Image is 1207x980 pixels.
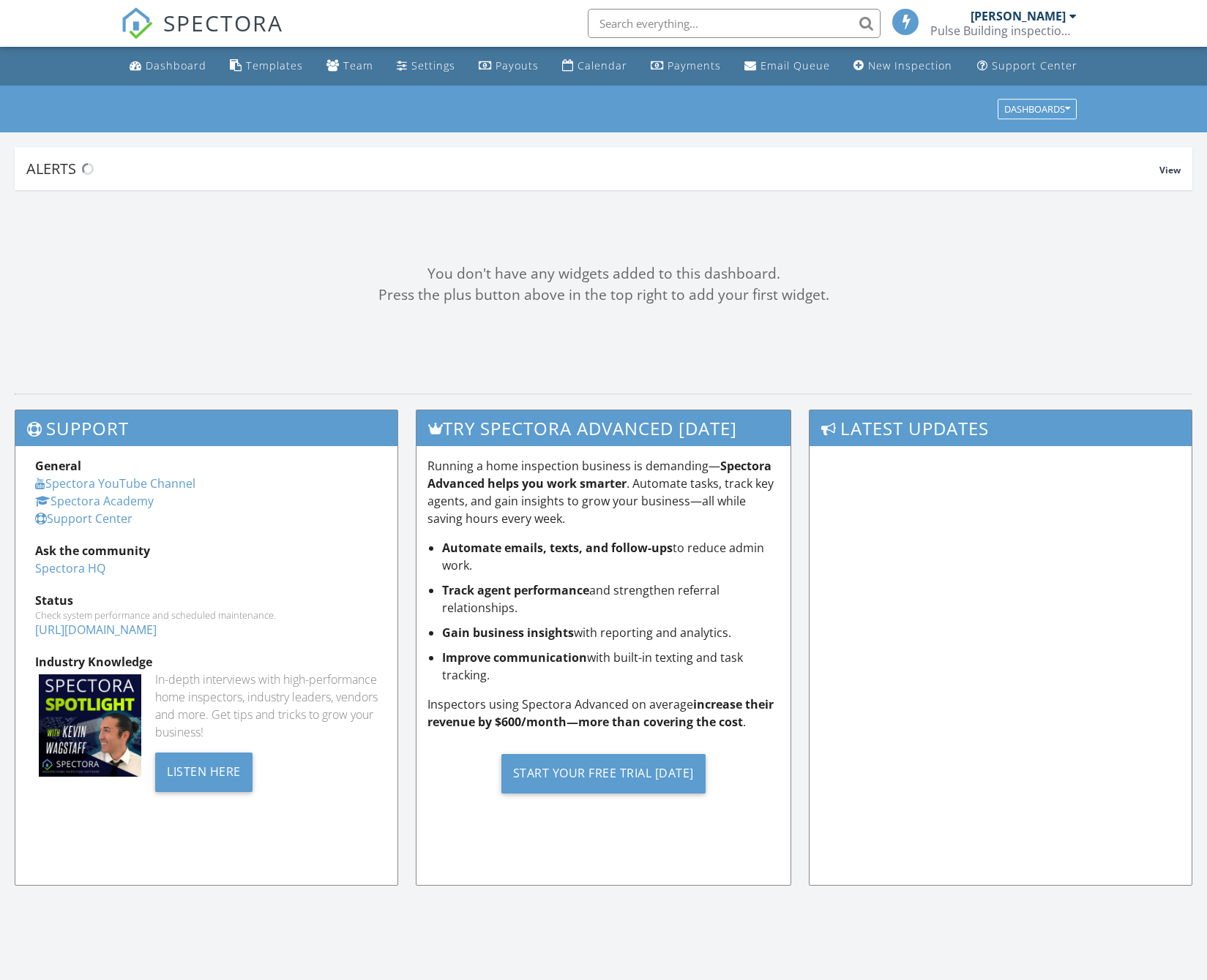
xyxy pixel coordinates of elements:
[578,59,627,72] div: Calendar
[35,510,132,527] a: Support Center
[39,674,141,777] img: Spectoraspolightmain
[473,53,545,80] a: Payouts
[645,53,727,80] a: Payments
[442,624,779,641] li: with reporting and analytics.
[121,20,283,50] a: SPECTORA
[15,263,1192,284] div: You don't have any widgets added to this dashboard.
[15,284,1192,306] div: Press the plus button above in the top right to add your first widget.
[35,609,378,621] div: Check system performance and scheduled maintenance.
[35,592,378,609] div: Status
[411,59,455,72] div: Settings
[930,23,1077,38] div: Pulse Building inspections Wellington
[246,59,303,72] div: Templates
[155,671,378,741] div: In-depth interviews with high-performance home inspectors, industry leaders, vendors and more. Ge...
[668,59,721,72] div: Payments
[496,59,539,72] div: Payouts
[35,560,105,576] a: Spectora HQ
[556,53,633,80] a: Calendar
[1159,164,1181,176] span: View
[416,410,790,446] h3: Try spectora advanced [DATE]
[1004,104,1070,114] div: Dashboards
[124,53,212,80] a: Dashboard
[343,59,373,72] div: Team
[15,410,397,446] h3: Support
[121,7,153,39] img: The Best Home Inspection Software - Spectora
[35,493,154,509] a: Spectora Academy
[35,622,157,638] a: [URL][DOMAIN_NAME]
[992,59,1077,72] div: Support Center
[761,59,830,72] div: Email Queue
[442,649,587,666] strong: Improve communication
[971,53,1083,80] a: Support Center
[442,539,779,574] li: to reduce admin work.
[146,59,206,72] div: Dashboard
[427,696,779,731] p: Inspectors using Spectora Advanced on average .
[427,458,771,491] strong: Spectora Advanced helps you work smarter
[427,696,774,730] strong: increase their revenue by $600/month—more than covering the cost
[442,581,779,617] li: and strengthen referral relationships.
[163,7,283,38] span: SPECTORA
[427,742,779,804] a: Start Your Free Trial [DATE]
[501,754,706,794] div: Start Your Free Trial [DATE]
[35,475,195,491] a: Spectora YouTube Channel
[35,653,378,671] div: Industry Knowledge
[26,159,1159,178] div: Alerts
[848,53,958,80] a: New Inspection
[155,763,253,779] a: Listen Here
[588,9,881,38] input: Search everything...
[442,649,779,684] li: with built-in texting and task tracking.
[868,59,952,72] div: New Inspection
[224,53,309,80] a: Templates
[998,99,1077,119] button: Dashboards
[971,9,1066,23] div: [PERSON_NAME]
[35,458,81,474] strong: General
[155,753,253,792] div: Listen Here
[442,625,574,641] strong: Gain business insights
[35,542,378,559] div: Ask the community
[391,53,461,80] a: Settings
[810,410,1192,446] h3: Latest Updates
[442,540,673,556] strong: Automate emails, texts, and follow-ups
[739,53,836,80] a: Email Queue
[321,53,379,80] a: Team
[442,582,589,598] strong: Track agent performance
[427,457,779,527] p: Running a home inspection business is demanding— . Automate tasks, track key agents, and gain ins...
